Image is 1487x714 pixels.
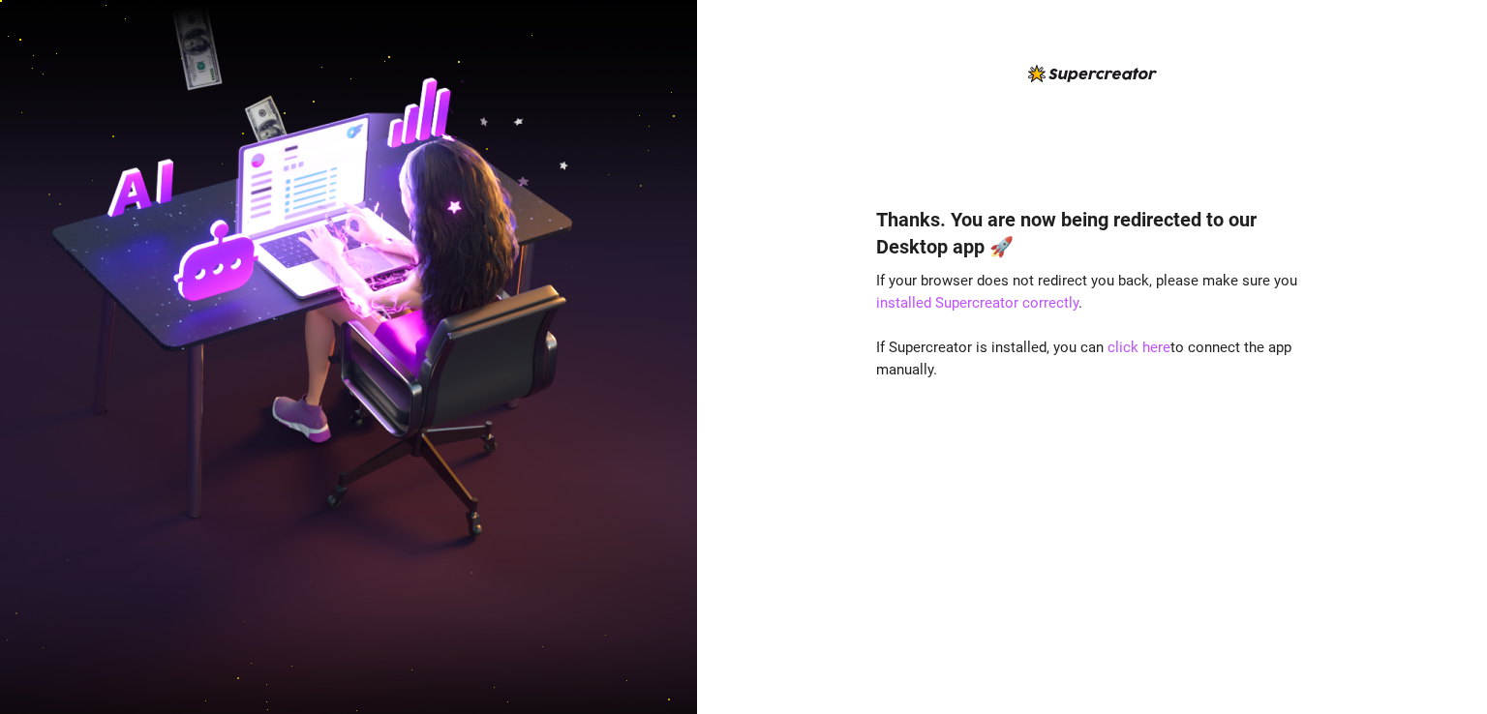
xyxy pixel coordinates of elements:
[876,272,1297,312] span: If your browser does not redirect you back, please make sure you .
[1108,339,1170,356] a: click here
[1028,65,1157,82] img: logo-BBDzfeDw.svg
[876,206,1308,260] h4: Thanks. You are now being redirected to our Desktop app 🚀
[876,294,1078,312] a: installed Supercreator correctly
[876,339,1291,379] span: If Supercreator is installed, you can to connect the app manually.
